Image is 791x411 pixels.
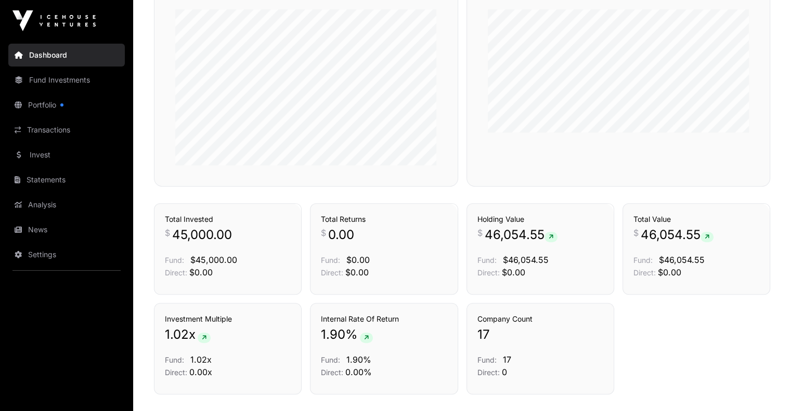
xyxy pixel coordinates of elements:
[321,268,343,277] span: Direct:
[165,368,187,377] span: Direct:
[633,227,639,239] span: $
[502,267,525,277] span: $0.00
[633,268,656,277] span: Direct:
[165,268,187,277] span: Direct:
[165,326,189,343] span: 1.02
[165,214,291,224] h3: Total Invested
[165,355,184,364] span: Fund:
[477,268,500,277] span: Direct:
[485,227,557,243] span: 46,054.55
[477,355,497,364] span: Fund:
[641,227,714,243] span: 46,054.55
[659,255,705,265] span: $46,054.55
[189,367,212,377] span: 0.00x
[190,354,212,365] span: 1.02x
[477,314,603,324] h3: Company Count
[8,94,125,116] a: Portfolio
[503,255,549,265] span: $46,054.55
[8,118,125,141] a: Transactions
[190,255,237,265] span: $45,000.00
[477,227,483,239] span: $
[346,354,371,365] span: 1.90%
[477,368,500,377] span: Direct:
[477,326,490,343] span: 17
[328,227,354,243] span: 0.00
[477,256,497,264] span: Fund:
[658,267,681,277] span: $0.00
[346,255,370,265] span: $0.00
[8,143,125,166] a: Invest
[8,44,125,67] a: Dashboard
[321,227,326,239] span: $
[321,256,340,264] span: Fund:
[345,367,372,377] span: 0.00%
[165,227,170,239] span: $
[189,267,213,277] span: $0.00
[477,214,603,224] h3: Holding Value
[165,314,291,324] h3: Investment Multiple
[8,218,125,241] a: News
[8,168,125,191] a: Statements
[12,10,96,31] img: Icehouse Ventures Logo
[503,354,511,365] span: 17
[8,193,125,216] a: Analysis
[189,326,196,343] span: x
[321,355,340,364] span: Fund:
[633,214,759,224] h3: Total Value
[321,368,343,377] span: Direct:
[739,361,791,411] iframe: Chat Widget
[172,227,232,243] span: 45,000.00
[345,326,358,343] span: %
[321,326,345,343] span: 1.90
[165,256,184,264] span: Fund:
[345,267,369,277] span: $0.00
[502,367,507,377] span: 0
[321,214,447,224] h3: Total Returns
[633,256,653,264] span: Fund:
[8,243,125,266] a: Settings
[321,314,447,324] h3: Internal Rate Of Return
[8,69,125,91] a: Fund Investments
